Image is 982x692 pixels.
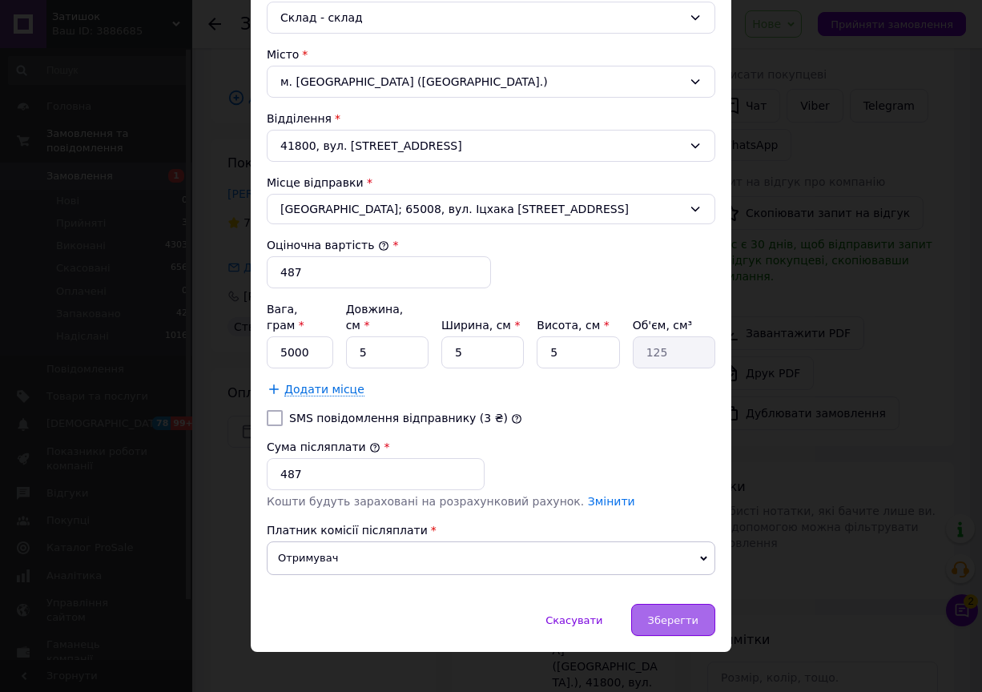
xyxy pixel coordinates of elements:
label: Висота, см [537,319,609,332]
div: Місце відправки [267,175,715,191]
span: Скасувати [545,614,602,626]
span: Зберегти [648,614,698,626]
label: Довжина, см [346,303,404,332]
label: Оціночна вартість [267,239,389,251]
a: Змінити [588,495,635,508]
span: Отримувач [267,541,715,575]
label: Сума післяплати [267,441,380,453]
span: [GEOGRAPHIC_DATA]; 65008, вул. Іцхака [STREET_ADDRESS] [280,201,682,217]
label: Вага, грам [267,303,304,332]
div: Об'єм, см³ [633,317,715,333]
span: Платник комісії післяплати [267,524,428,537]
div: Місто [267,46,715,62]
div: м. [GEOGRAPHIC_DATA] ([GEOGRAPHIC_DATA].) [267,66,715,98]
label: SMS повідомлення відправнику (3 ₴) [289,412,508,424]
div: 41800, вул. [STREET_ADDRESS] [267,130,715,162]
label: Ширина, см [441,319,520,332]
span: Додати місце [284,383,364,396]
div: Склад - склад [280,9,682,26]
div: Відділення [267,111,715,127]
span: Кошти будуть зараховані на розрахунковий рахунок. [267,495,635,508]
